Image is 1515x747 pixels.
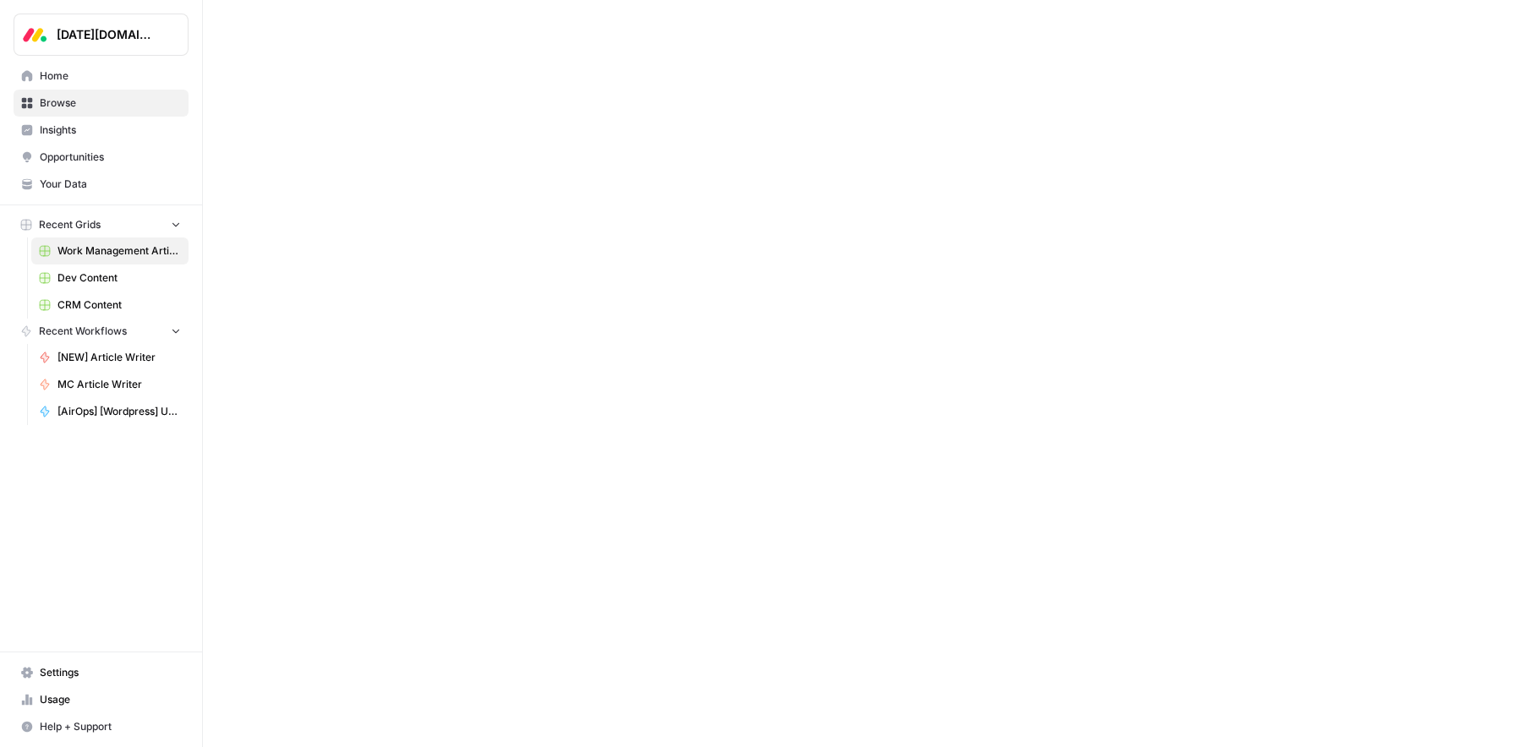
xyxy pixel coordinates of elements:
a: Settings [14,659,189,686]
a: Dev Content [31,264,189,292]
a: Insights [14,117,189,144]
button: Recent Workflows [14,319,189,344]
a: CRM Content [31,292,189,319]
img: Monday.com Logo [19,19,50,50]
span: Settings [40,665,181,680]
span: Opportunities [40,150,181,165]
a: Work Management Article Grid [31,237,189,264]
a: Browse [14,90,189,117]
span: Help + Support [40,719,181,734]
span: Home [40,68,181,84]
a: Usage [14,686,189,713]
span: Usage [40,692,181,707]
span: CRM Content [57,297,181,313]
span: Recent Workflows [39,324,127,339]
button: Recent Grids [14,212,189,237]
span: Your Data [40,177,181,192]
a: Home [14,63,189,90]
a: MC Article Writer [31,371,189,398]
button: Help + Support [14,713,189,740]
button: Workspace: Monday.com [14,14,189,56]
a: [NEW] Article Writer [31,344,189,371]
span: Browse [40,95,181,111]
span: [NEW] Article Writer [57,350,181,365]
span: Dev Content [57,270,181,286]
span: [AirOps] [Wordpress] Update Cornerstone Post [57,404,181,419]
span: [DATE][DOMAIN_NAME] [57,26,159,43]
a: [AirOps] [Wordpress] Update Cornerstone Post [31,398,189,425]
a: Your Data [14,171,189,198]
span: Insights [40,123,181,138]
span: Recent Grids [39,217,101,232]
span: MC Article Writer [57,377,181,392]
span: Work Management Article Grid [57,243,181,259]
a: Opportunities [14,144,189,171]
